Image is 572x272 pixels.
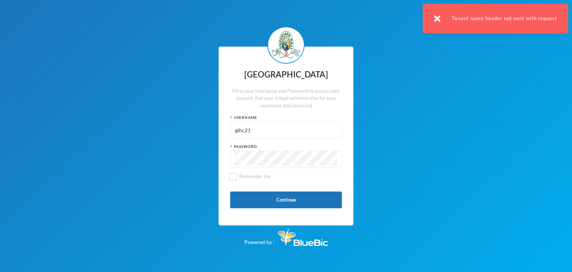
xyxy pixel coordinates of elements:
div: Powered by : [244,225,328,246]
span: Remember me [236,173,273,179]
button: Continue [230,192,342,208]
img: Bluebic [278,229,328,246]
div: Fill in your Username and Password to access your account. Ask your school administrator for your... [230,88,342,110]
div: Username [230,115,342,120]
div: Tenant name header not sent with request [423,4,568,34]
div: [GEOGRAPHIC_DATA] [230,67,342,82]
div: Password [230,144,342,149]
